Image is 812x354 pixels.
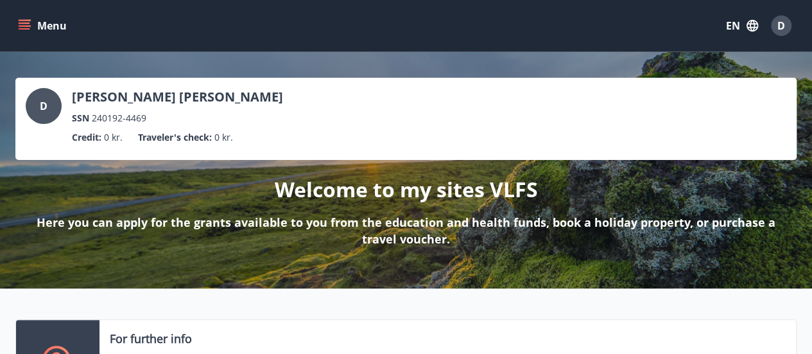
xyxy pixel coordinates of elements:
p: Here you can apply for the grants available to you from the education and health funds, book a ho... [36,214,776,247]
p: Traveler's check : [138,130,212,145]
p: For further info [110,330,192,347]
span: D [40,99,48,113]
span: 0 kr. [104,130,123,145]
button: menu [15,14,72,37]
p: SSN [72,111,89,125]
p: Credit : [72,130,101,145]
span: 0 kr. [214,130,233,145]
p: Welcome to my sites VLFS [275,175,538,204]
button: EN [721,14,763,37]
button: D [766,10,797,41]
p: [PERSON_NAME] [PERSON_NAME] [72,88,283,106]
span: D [777,19,785,33]
span: 240192-4469 [92,111,146,125]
